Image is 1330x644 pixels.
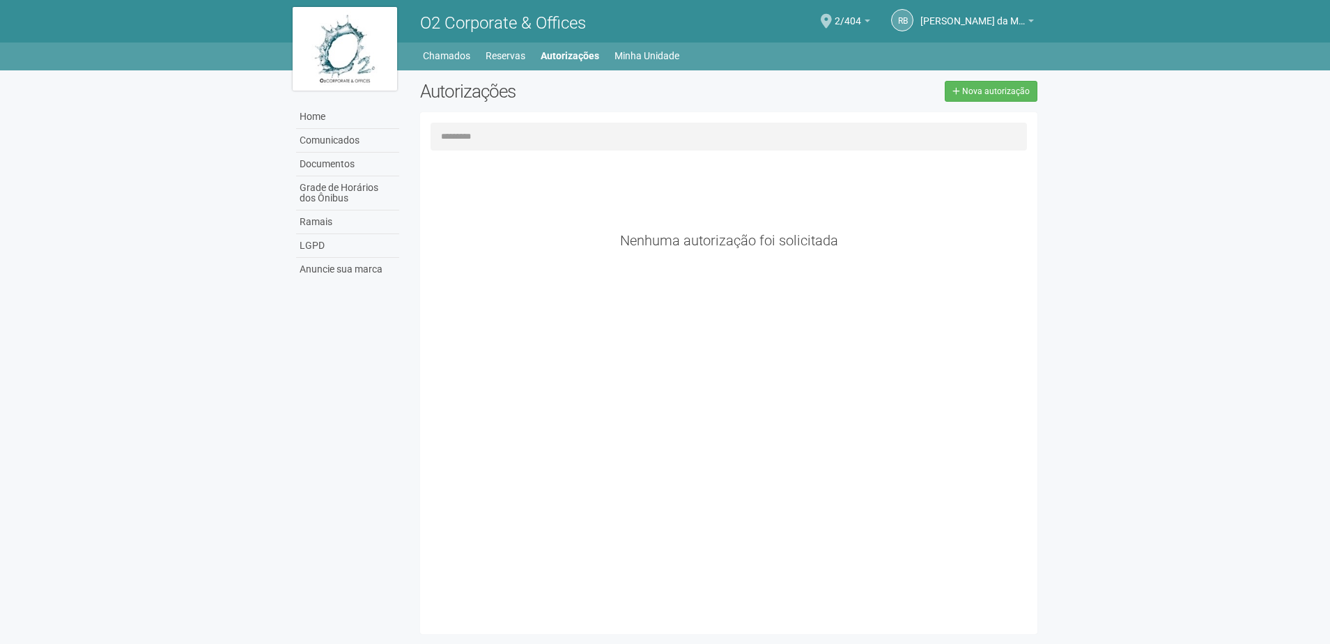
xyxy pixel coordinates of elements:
[486,46,525,66] a: Reservas
[296,234,399,258] a: LGPD
[296,129,399,153] a: Comunicados
[835,17,870,29] a: 2/404
[296,258,399,281] a: Anuncie sua marca
[296,210,399,234] a: Ramais
[296,153,399,176] a: Documentos
[293,7,397,91] img: logo.jpg
[920,2,1025,26] span: Raul Barrozo da Motta Junior
[420,13,586,33] span: O2 Corporate & Offices
[420,81,718,102] h2: Autorizações
[296,176,399,210] a: Grade de Horários dos Ônibus
[945,81,1037,102] a: Nova autorização
[296,105,399,129] a: Home
[423,46,470,66] a: Chamados
[614,46,679,66] a: Minha Unidade
[891,9,913,31] a: RB
[835,2,861,26] span: 2/404
[541,46,599,66] a: Autorizações
[431,234,1028,247] div: Nenhuma autorização foi solicitada
[962,86,1030,96] span: Nova autorização
[920,17,1034,29] a: [PERSON_NAME] da Motta Junior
